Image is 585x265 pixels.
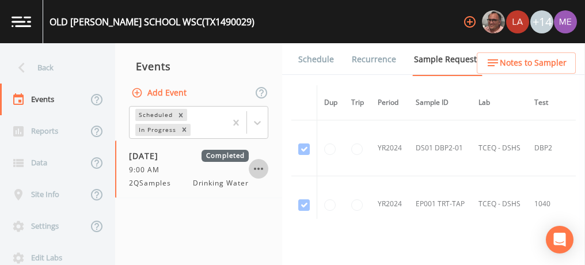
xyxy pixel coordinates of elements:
[530,10,553,33] div: +14
[129,150,166,162] span: [DATE]
[129,82,191,104] button: Add Event
[527,120,575,176] td: DBP2
[202,150,249,162] span: Completed
[527,176,575,232] td: 1040
[409,120,472,176] td: DS01 DBP2-01
[129,178,178,188] span: 2QSamples
[412,43,483,76] a: Sample Requests
[472,120,527,176] td: TCEQ - DSHS
[371,85,409,120] th: Period
[174,109,187,121] div: Remove Scheduled
[409,176,472,232] td: EP001 TRT-TAP
[497,43,546,75] a: COC Details
[115,141,282,198] a: [DATE]Completed9:00 AM2QSamplesDrinking Water
[371,120,409,176] td: YR2024
[482,10,505,33] img: e2d790fa78825a4bb76dcb6ab311d44c
[193,178,249,188] span: Drinking Water
[129,165,166,175] span: 9:00 AM
[477,52,576,74] button: Notes to Sampler
[135,109,174,121] div: Scheduled
[481,10,506,33] div: Mike Franklin
[297,43,336,75] a: Schedule
[527,85,575,120] th: Test
[554,10,577,33] img: d4d65db7c401dd99d63b7ad86343d265
[500,56,567,70] span: Notes to Sampler
[115,52,282,81] div: Events
[135,124,178,136] div: In Progress
[546,226,573,253] div: Open Intercom Messenger
[371,176,409,232] td: YR2024
[506,10,529,33] img: cf6e799eed601856facf0d2563d1856d
[12,16,31,27] img: logo
[344,85,371,120] th: Trip
[317,85,345,120] th: Dup
[472,85,527,120] th: Lab
[297,75,324,108] a: Forms
[472,176,527,232] td: TCEQ - DSHS
[50,15,254,29] div: OLD [PERSON_NAME] SCHOOL WSC (TX1490029)
[178,124,191,136] div: Remove In Progress
[350,43,398,75] a: Recurrence
[409,85,472,120] th: Sample ID
[506,10,530,33] div: Lauren Saenz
